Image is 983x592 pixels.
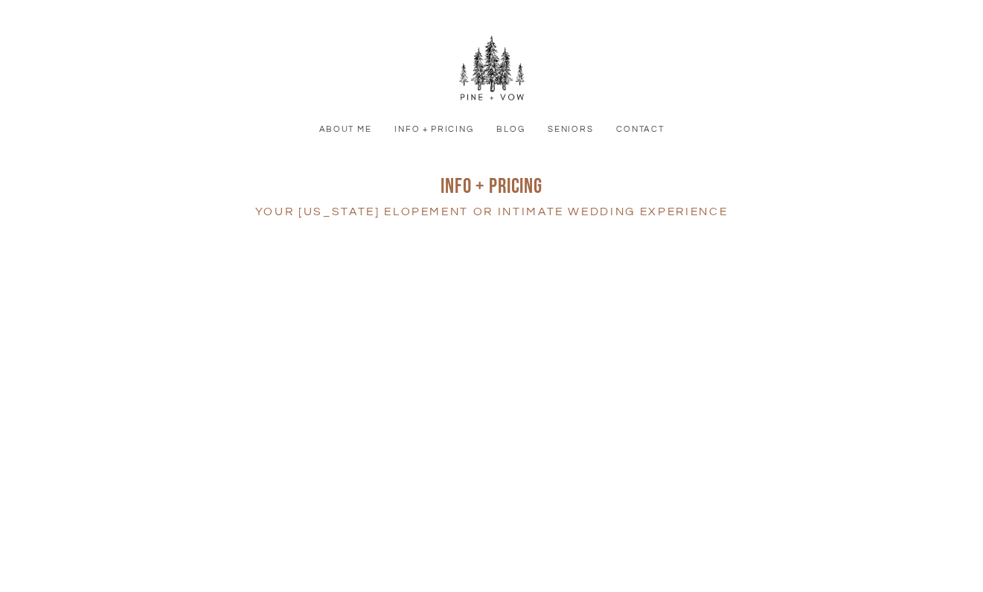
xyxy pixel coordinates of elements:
[311,123,380,136] a: About Me
[489,123,533,136] a: Blog
[540,123,601,136] a: Seniors
[441,174,542,200] span: INFO + pRICING
[609,123,672,136] a: Contact
[57,202,927,221] h4: your [US_STATE] Elopement or intimate wedding experience
[458,36,525,103] img: Pine + Vow
[387,123,481,136] a: Info + Pricing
